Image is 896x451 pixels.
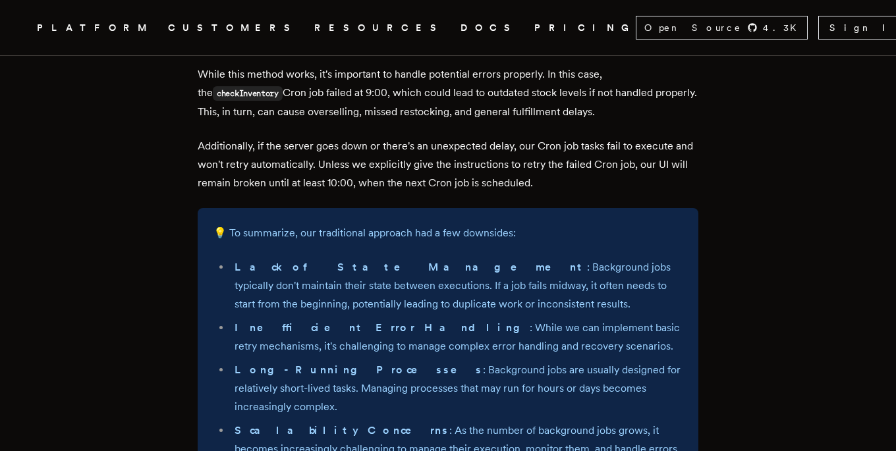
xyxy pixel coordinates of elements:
[314,20,445,36] button: RESOURCES
[198,65,698,121] p: While this method works, it's important to handle potential errors properly. In this case, the Cr...
[235,363,483,376] strong: Long-Running Processes
[213,86,283,101] code: checkInventory
[37,20,152,36] button: PLATFORM
[231,258,683,313] li: : Background jobs typically don't maintain their state between executions. If a job fails midway,...
[231,361,683,416] li: : Background jobs are usually designed for relatively short-lived tasks. Managing processes that ...
[213,224,683,242] p: 💡 To summarize, our traditional approach had a few downsides:
[763,21,804,34] span: 4.3 K
[534,20,636,36] a: PRICING
[644,21,742,34] span: Open Source
[168,20,298,36] a: CUSTOMERS
[235,261,587,273] strong: Lack of State Management
[235,424,449,437] strong: Scalability Concerns
[235,321,530,334] strong: Inefficient Error Handling
[461,20,518,36] a: DOCS
[198,137,698,192] p: Additionally, if the server goes down or there's an unexpected delay, our Cron job tasks fail to ...
[231,319,683,356] li: : While we can implement basic retry mechanisms, it's challenging to manage complex error handlin...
